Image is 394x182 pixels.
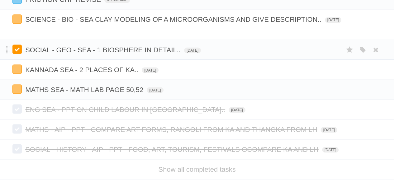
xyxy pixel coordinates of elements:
[229,107,245,113] span: [DATE]
[25,105,227,113] span: ENG SEA - PPT ON CHILD LABOUR IN [GEOGRAPHIC_DATA]..
[12,64,22,74] label: Done
[142,67,159,73] span: [DATE]
[344,44,355,55] label: Star task
[12,84,22,94] label: Done
[25,145,320,153] span: SOCIAL - HISTORY - AIP - PPT - FOOD, ART, TOURISM, FESTIVALS OCOMPARE KA AND LH
[25,125,319,133] span: MATHS - AIP - PPT - COMPARE ART FORMS, RANGOLI FROM KA AND THANGKA FROM LH
[158,165,235,173] a: Show all completed tasks
[25,16,323,23] span: SCIENCE - BIO - SEA CLAY MODELING OF A MICROORGANISMS AND GIVE DESCRIPTION..
[322,147,339,152] span: [DATE]
[12,124,22,133] label: Done
[12,14,22,24] label: Done
[25,66,140,73] span: KANNADA SEA - 2 PLACES OF KA..
[12,144,22,153] label: Done
[12,44,22,54] label: Done
[184,47,201,53] span: [DATE]
[320,127,337,133] span: [DATE]
[25,46,182,54] span: SOCIAL - GEO - SEA - 1 BIOSPHERE IN DETAIL..
[25,86,145,93] span: MATHS SEA - MATH LAB PAGE 50,52
[147,87,164,93] span: [DATE]
[325,17,342,23] span: [DATE]
[12,104,22,114] label: Done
